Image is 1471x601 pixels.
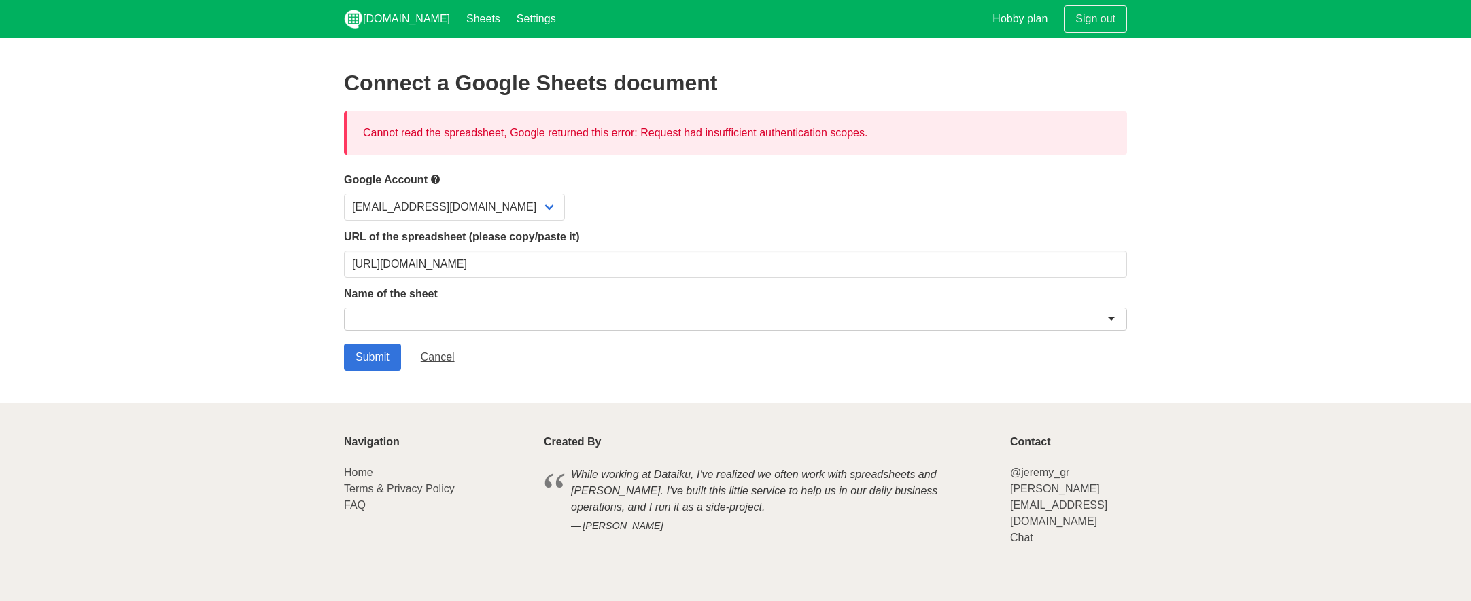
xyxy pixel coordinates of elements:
label: URL of the spreadsheet (please copy/paste it) [344,229,1127,245]
a: [PERSON_NAME][EMAIL_ADDRESS][DOMAIN_NAME] [1010,483,1107,527]
cite: [PERSON_NAME] [571,519,967,534]
input: Should start with https://docs.google.com/spreadsheets/d/ [344,251,1127,278]
p: Navigation [344,436,527,448]
a: Cancel [409,344,466,371]
input: Submit [344,344,401,371]
p: Created By [544,436,994,448]
label: Name of the sheet [344,286,1127,302]
a: Chat [1010,532,1033,543]
a: FAQ [344,499,366,511]
p: Contact [1010,436,1127,448]
blockquote: While working at Dataiku, I've realized we often work with spreadsheets and [PERSON_NAME]. I've b... [544,465,994,536]
label: Google Account [344,171,1127,188]
a: @jeremy_gr [1010,467,1069,478]
a: Terms & Privacy Policy [344,483,455,494]
a: Home [344,467,373,478]
h2: Connect a Google Sheets document [344,71,1127,95]
img: logo_v2_white.png [344,10,363,29]
a: Sign out [1064,5,1127,33]
div: Cannot read the spreadsheet, Google returned this error: Request had insufficient authentication ... [344,111,1127,155]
